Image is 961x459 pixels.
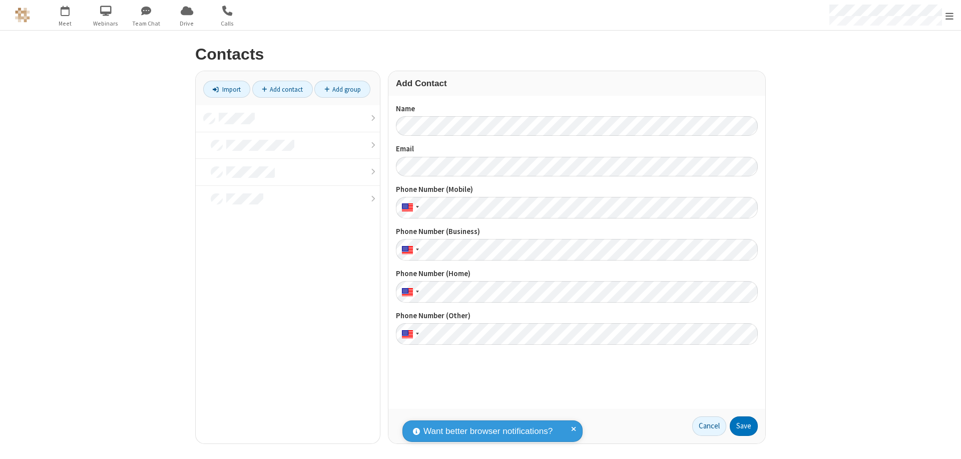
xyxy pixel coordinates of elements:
label: Phone Number (Mobile) [396,184,758,195]
span: Meet [47,19,84,28]
button: Save [730,416,758,436]
h3: Add Contact [396,79,758,88]
label: Email [396,143,758,155]
span: Drive [168,19,206,28]
img: QA Selenium DO NOT DELETE OR CHANGE [15,8,30,23]
div: United States: + 1 [396,239,422,261]
a: Cancel [692,416,726,436]
h2: Contacts [195,46,766,63]
a: Add contact [252,81,313,98]
span: Team Chat [128,19,165,28]
iframe: Chat [936,433,953,452]
label: Phone Number (Business) [396,226,758,238]
a: Import [203,81,250,98]
label: Phone Number (Other) [396,310,758,322]
span: Calls [209,19,246,28]
a: Add group [314,81,370,98]
div: United States: + 1 [396,197,422,218]
div: United States: + 1 [396,281,422,303]
label: Name [396,103,758,115]
span: Want better browser notifications? [423,425,553,438]
div: United States: + 1 [396,323,422,345]
span: Webinars [87,19,125,28]
label: Phone Number (Home) [396,268,758,280]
